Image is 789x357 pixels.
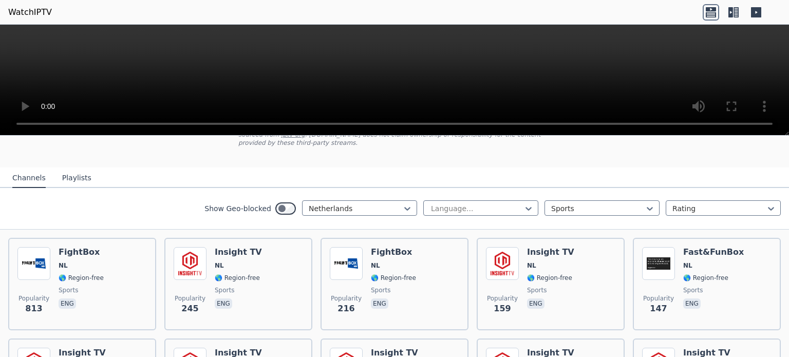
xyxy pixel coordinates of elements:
span: sports [59,286,78,294]
a: WatchIPTV [8,6,52,18]
span: 🌎 Region-free [59,274,104,282]
h6: Fast&FunBox [683,247,744,257]
span: 159 [494,303,511,315]
span: NL [527,261,536,270]
span: Popularity [331,294,362,303]
img: Insight TV [486,247,519,280]
span: 147 [650,303,667,315]
span: NL [215,261,224,270]
h6: Insight TV [527,247,574,257]
h6: FightBox [371,247,416,257]
span: 🌎 Region-free [527,274,572,282]
img: Fast&FunBox [642,247,675,280]
span: sports [527,286,547,294]
span: sports [215,286,234,294]
p: eng [59,298,76,309]
p: eng [527,298,544,309]
p: eng [371,298,388,309]
span: 🌎 Region-free [683,274,728,282]
img: Insight TV [174,247,206,280]
button: Channels [12,168,46,188]
span: 813 [25,303,42,315]
p: eng [683,298,701,309]
span: NL [371,261,380,270]
h6: Insight TV [215,247,262,257]
span: NL [683,261,692,270]
span: sports [683,286,703,294]
span: sports [371,286,390,294]
span: NL [59,261,68,270]
span: 245 [181,303,198,315]
span: Popularity [643,294,674,303]
img: FightBox [17,247,50,280]
button: Playlists [62,168,91,188]
label: Show Geo-blocked [204,203,271,214]
img: FightBox [330,247,363,280]
span: Popularity [487,294,518,303]
span: Popularity [18,294,49,303]
h6: FightBox [59,247,104,257]
span: Popularity [175,294,205,303]
span: 🌎 Region-free [215,274,260,282]
p: eng [215,298,232,309]
span: 216 [337,303,354,315]
span: 🌎 Region-free [371,274,416,282]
